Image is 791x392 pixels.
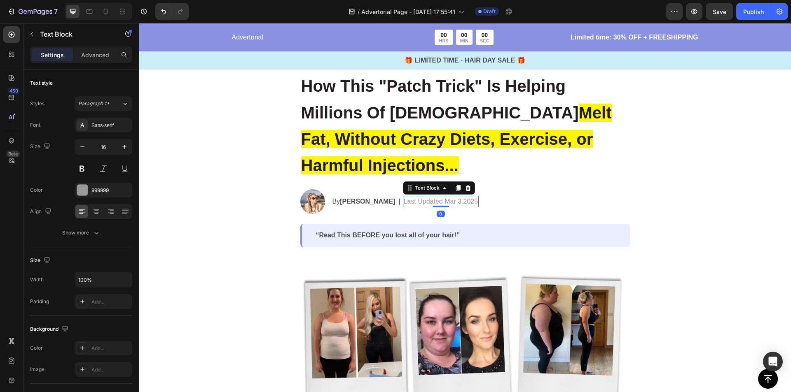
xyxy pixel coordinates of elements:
[30,255,52,266] div: Size
[162,54,440,98] strong: How This "Patch Trick" Is Helping Millions Of [DEMOGRAPHIC_DATA]
[54,7,58,16] p: 7
[75,272,132,287] input: Auto
[155,3,189,20] div: Undo/Redo
[8,88,20,94] div: 450
[41,51,64,59] p: Settings
[6,151,20,157] div: Beta
[30,324,70,335] div: Background
[743,7,764,16] div: Publish
[75,96,132,111] button: Paragraph 1*
[30,186,43,194] div: Color
[361,7,455,16] span: Advertorial Page - [DATE] 17:55:41
[30,225,132,240] button: Show more
[30,206,53,217] div: Align
[162,49,490,155] p: ⁠⁠⁠⁠⁠⁠⁠
[483,8,496,15] span: Draft
[30,276,44,283] div: Width
[274,161,302,169] div: Text Block
[139,23,791,392] iframe: Design area
[91,187,130,194] div: 999999
[30,79,53,87] div: Text style
[30,121,40,129] div: Font
[161,49,491,156] h2: Rich Text Editor. Editing area: main
[30,344,43,352] div: Color
[78,100,110,107] span: Paragraph 1*
[91,298,130,306] div: Add...
[30,141,52,152] div: Size
[201,175,256,182] strong: [PERSON_NAME]
[162,81,473,152] strong: Melt Fat, Without Crazy Diets, Exercise, or Harmful Injections...
[713,8,726,15] span: Save
[91,345,130,352] div: Add...
[30,100,44,107] div: Styles
[3,3,61,20] button: 7
[161,166,186,191] img: gempages_432750572815254551-1cdc50dc-f7cb-47fc-9e48-fabfccceccbf.png
[91,366,130,373] div: Add...
[358,7,360,16] span: /
[91,122,130,129] div: Sans-serif
[763,352,783,371] div: Open Intercom Messenger
[194,174,257,183] p: By
[62,229,101,237] div: Show more
[30,366,44,373] div: Image
[265,174,339,183] p: Last Updated Mar 3.2025
[298,188,306,194] div: 0
[260,174,261,183] p: |
[736,3,771,20] button: Publish
[40,29,110,39] p: Text Block
[177,208,477,217] p: “Read This BEFORE you lost all of your hair!”
[706,3,733,20] button: Save
[81,51,109,59] p: Advanced
[30,298,49,305] div: Padding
